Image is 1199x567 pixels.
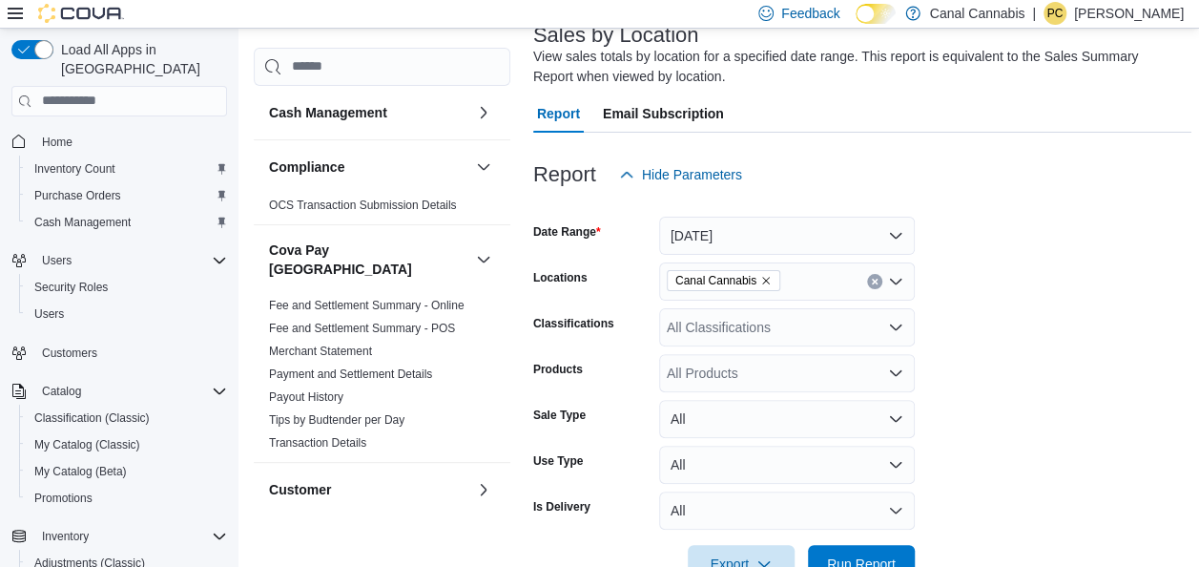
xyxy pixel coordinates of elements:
span: Users [27,303,227,325]
span: Catalog [34,380,227,403]
span: My Catalog (Beta) [27,460,227,483]
span: Dark Mode [856,24,857,25]
button: Open list of options [888,274,903,289]
button: Open list of options [888,320,903,335]
div: Cova Pay [GEOGRAPHIC_DATA] [254,294,510,462]
button: All [659,446,915,484]
h3: Compliance [269,157,344,177]
a: Customers [34,342,105,365]
span: Payout History [269,389,343,405]
span: Security Roles [34,280,108,295]
span: Transaction Details [269,435,366,451]
a: Tips by Budtender per Day [269,413,404,427]
input: Dark Mode [856,4,896,24]
button: Customer [269,480,468,499]
button: Cova Pay [GEOGRAPHIC_DATA] [269,241,468,279]
button: Cash Management [472,101,495,124]
label: Sale Type [533,408,586,423]
button: Promotions [19,485,235,512]
button: Inventory [34,525,96,548]
span: Inventory Count [27,157,227,180]
span: PC [1047,2,1064,25]
button: Hide Parameters [611,156,750,194]
button: Security Roles [19,274,235,301]
div: Compliance [254,194,510,224]
a: My Catalog (Beta) [27,460,134,483]
span: Email Subscription [603,94,724,133]
a: Transaction Details [269,436,366,450]
span: Home [42,135,72,150]
span: My Catalog (Classic) [34,437,140,452]
span: Fee and Settlement Summary - POS [269,321,455,336]
a: Users [27,303,72,325]
span: Classification (Classic) [34,410,150,426]
span: Cash Management [34,215,131,230]
button: Users [19,301,235,327]
div: View sales totals by location for a specified date range. This report is equivalent to the Sales ... [533,47,1182,87]
span: Security Roles [27,276,227,299]
a: Security Roles [27,276,115,299]
h3: Customer [269,480,331,499]
span: Inventory Count [34,161,115,177]
button: [DATE] [659,217,915,255]
button: My Catalog (Classic) [19,431,235,458]
button: Inventory Count [19,156,235,182]
p: | [1032,2,1036,25]
button: Catalog [34,380,89,403]
button: Cash Management [19,209,235,236]
button: Compliance [269,157,468,177]
span: Catalog [42,384,81,399]
span: Payment and Settlement Details [269,367,432,382]
button: Customer [472,478,495,501]
label: Use Type [533,453,583,469]
span: Users [42,253,72,268]
label: Date Range [533,224,601,240]
span: Users [34,249,227,272]
a: Payment and Settlement Details [269,367,432,381]
label: Classifications [533,316,614,331]
button: Clear input [867,274,882,289]
label: Products [533,362,583,377]
span: Tips by Budtender per Day [269,412,404,428]
button: Users [34,249,79,272]
h3: Cash Management [269,103,387,122]
span: Promotions [34,491,93,506]
a: Fee and Settlement Summary - POS [269,322,455,335]
a: Cash Management [27,211,138,234]
button: My Catalog (Beta) [19,458,235,485]
span: Users [34,306,64,322]
a: Purchase Orders [27,184,129,207]
a: Inventory Count [27,157,123,180]
img: Cova [38,4,124,23]
a: My Catalog (Classic) [27,433,148,456]
button: Cash Management [269,103,468,122]
h3: Sales by Location [533,24,699,47]
label: Is Delivery [533,499,590,514]
a: Payout History [269,390,343,404]
span: Home [34,130,227,154]
a: Classification (Classic) [27,407,157,430]
button: All [659,400,915,438]
span: Fee and Settlement Summary - Online [269,298,465,313]
span: My Catalog (Classic) [27,433,227,456]
button: Home [4,128,235,156]
span: Inventory [34,525,227,548]
span: Purchase Orders [27,184,227,207]
a: Promotions [27,487,100,510]
span: Classification (Classic) [27,407,227,430]
span: Merchant Statement [269,344,372,359]
button: Users [4,247,235,274]
button: Inventory [4,523,235,550]
div: Patrick Ciantar [1044,2,1066,25]
button: Customers [4,339,235,367]
p: [PERSON_NAME] [1074,2,1184,25]
button: Classification (Classic) [19,405,235,431]
span: My Catalog (Beta) [34,464,127,479]
h3: Report [533,163,596,186]
span: Canal Cannabis [667,270,780,291]
p: Canal Cannabis [930,2,1025,25]
button: Open list of options [888,366,903,381]
span: Customers [42,346,97,361]
span: Hide Parameters [642,165,742,184]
